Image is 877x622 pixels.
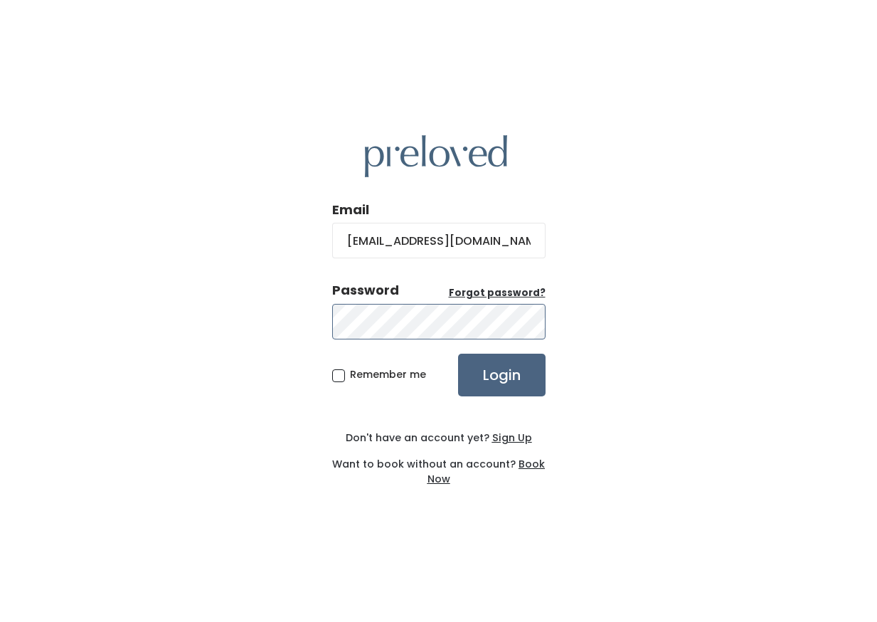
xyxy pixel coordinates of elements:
[492,431,532,445] u: Sign Up
[332,281,399,300] div: Password
[332,431,546,446] div: Don't have an account yet?
[458,354,546,396] input: Login
[449,286,546,300] a: Forgot password?
[449,286,546,300] u: Forgot password?
[332,201,369,219] label: Email
[427,457,546,486] a: Book Now
[365,135,507,177] img: preloved logo
[350,367,426,381] span: Remember me
[332,446,546,487] div: Want to book without an account?
[489,431,532,445] a: Sign Up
